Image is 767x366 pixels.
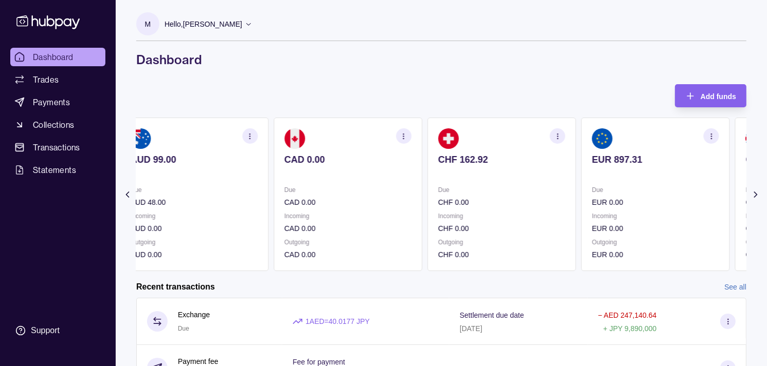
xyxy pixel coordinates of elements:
img: au [131,128,151,149]
span: Due [178,325,189,332]
p: − AED 247,140.64 [598,311,656,319]
h2: Recent transactions [136,281,215,293]
p: Outgoing [592,237,719,248]
p: CAD 0.00 [284,223,411,234]
span: Collections [33,119,74,131]
p: CAD 0.00 [284,249,411,260]
p: AUD 0.00 [131,223,258,234]
span: Statements [33,164,76,176]
img: gb [746,128,766,149]
a: Statements [10,161,105,179]
p: CHF 0.00 [438,249,565,260]
p: Exchange [178,309,210,320]
span: Trades [33,73,59,86]
p: CHF 0.00 [438,197,565,208]
p: EUR 0.00 [592,223,719,234]
a: Transactions [10,138,105,157]
p: Hello, [PERSON_NAME] [165,18,242,30]
p: Incoming [131,210,258,222]
span: Payments [33,96,70,108]
p: Due [438,184,565,196]
p: EUR 897.31 [592,154,719,165]
p: 1 AED = 40.0177 JPY [305,316,370,327]
p: Incoming [438,210,565,222]
p: + JPY 9,890,000 [604,324,657,333]
p: AUD 0.00 [131,249,258,260]
p: CHF 0.00 [438,223,565,234]
p: Due [592,184,719,196]
p: Outgoing [438,237,565,248]
a: Collections [10,115,105,134]
p: Outgoing [284,237,411,248]
img: ca [284,128,305,149]
img: eu [592,128,613,149]
span: Transactions [33,141,80,153]
p: [DATE] [460,324,482,333]
a: Dashboard [10,48,105,66]
p: Due [284,184,411,196]
p: Outgoing [131,237,258,248]
p: CAD 0.00 [284,154,411,165]
a: Support [10,320,105,341]
p: Settlement due date [460,311,524,319]
p: CHF 162.92 [438,154,565,165]
p: CAD 0.00 [284,197,411,208]
a: See all [724,281,746,293]
p: AUD 48.00 [131,197,258,208]
p: M [145,18,151,30]
img: ch [438,128,459,149]
a: Trades [10,70,105,89]
p: Fee for payment [293,358,345,366]
p: Incoming [592,210,719,222]
button: Add funds [675,84,746,107]
p: EUR 0.00 [592,249,719,260]
p: AUD 99.00 [131,154,258,165]
span: Add funds [701,92,736,101]
a: Payments [10,93,105,111]
p: Due [131,184,258,196]
h1: Dashboard [136,51,746,68]
div: Support [31,325,60,336]
p: Incoming [284,210,411,222]
span: Dashboard [33,51,74,63]
p: EUR 0.00 [592,197,719,208]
